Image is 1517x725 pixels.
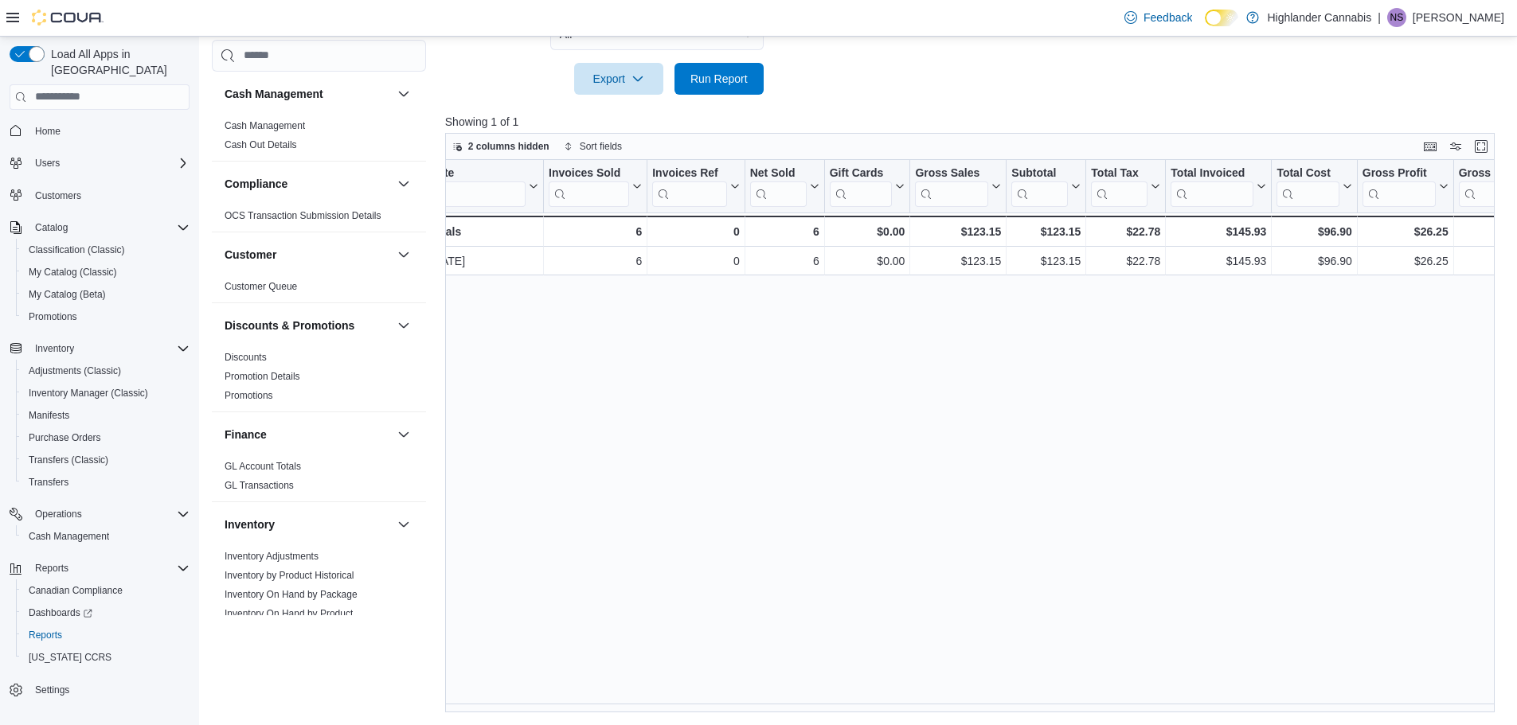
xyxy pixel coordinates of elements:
[1363,166,1449,206] button: Gross Profit
[16,449,196,471] button: Transfers (Classic)
[225,516,275,532] h3: Inventory
[22,527,115,546] a: Cash Management
[22,240,190,259] span: Classification (Classic)
[16,404,196,427] button: Manifests
[45,46,190,78] span: Load All Apps in [GEOGRAPHIC_DATA]
[22,450,115,470] a: Transfers (Classic)
[225,281,297,292] a: Customer Queue
[915,222,1001,241] div: $123.15
[584,63,654,95] span: Export
[16,624,196,646] button: Reports
[16,239,196,261] button: Classification (Classic)
[1171,251,1266,271] div: $145.93
[212,457,426,501] div: Finance
[1363,166,1436,181] div: Gross Profit
[1387,8,1406,27] div: Navneet Singh
[1205,26,1206,27] span: Dark Mode
[394,245,413,264] button: Customer
[3,119,196,142] button: Home
[35,157,60,170] span: Users
[749,222,819,241] div: 6
[29,409,69,422] span: Manifests
[225,461,301,472] a: GL Account Totals
[16,306,196,328] button: Promotions
[29,122,67,141] a: Home
[225,318,354,333] h3: Discounts & Promotions
[22,263,190,282] span: My Catalog (Classic)
[1472,137,1491,156] button: Enter fullscreen
[22,307,190,326] span: Promotions
[29,629,62,641] span: Reports
[394,84,413,103] button: Cash Management
[225,550,319,563] span: Inventory Adjustments
[22,626,190,645] span: Reports
[1277,166,1339,206] div: Total Cost
[35,684,69,696] span: Settings
[1011,166,1068,181] div: Subtotal
[22,240,131,259] a: Classification (Classic)
[830,251,905,271] div: $0.00
[29,288,106,301] span: My Catalog (Beta)
[29,584,123,597] span: Canadian Compliance
[225,551,319,562] a: Inventory Adjustments
[32,10,104,25] img: Cova
[1091,166,1148,206] div: Total Tax
[225,120,305,131] a: Cash Management
[674,63,764,95] button: Run Report
[549,166,642,206] button: Invoices Sold
[652,166,726,206] div: Invoices Ref
[445,114,1506,130] p: Showing 1 of 1
[1118,2,1198,33] a: Feedback
[16,261,196,283] button: My Catalog (Classic)
[225,247,391,263] button: Customer
[22,263,123,282] a: My Catalog (Classic)
[690,71,748,87] span: Run Report
[29,121,190,141] span: Home
[29,651,111,664] span: [US_STATE] CCRS
[3,152,196,174] button: Users
[829,166,892,181] div: Gift Cards
[1171,166,1266,206] button: Total Invoiced
[429,222,538,241] div: Totals
[394,316,413,335] button: Discounts & Promotions
[915,251,1001,271] div: $123.15
[29,476,68,489] span: Transfers
[22,581,129,600] a: Canadian Compliance
[1363,222,1449,241] div: $26.25
[3,503,196,525] button: Operations
[3,184,196,207] button: Customers
[29,244,125,256] span: Classification (Classic)
[1277,251,1351,271] div: $96.90
[225,352,267,363] a: Discounts
[1171,222,1266,241] div: $145.93
[212,116,426,161] div: Cash Management
[1277,222,1351,241] div: $96.90
[580,140,622,153] span: Sort fields
[225,390,273,401] a: Promotions
[915,166,988,206] div: Gross Sales
[22,581,190,600] span: Canadian Compliance
[22,648,190,667] span: Washington CCRS
[22,648,118,667] a: [US_STATE] CCRS
[652,251,739,271] div: 0
[29,186,88,205] a: Customers
[16,471,196,493] button: Transfers
[29,218,74,237] button: Catalog
[29,339,190,358] span: Inventory
[652,222,739,241] div: 0
[394,515,413,534] button: Inventory
[3,216,196,239] button: Catalog
[225,176,287,192] h3: Compliance
[1011,166,1068,206] div: Subtotal
[22,473,190,492] span: Transfers
[22,626,68,645] a: Reports
[22,361,190,380] span: Adjustments (Classic)
[35,562,68,575] span: Reports
[29,680,190,700] span: Settings
[29,339,80,358] button: Inventory
[225,460,301,473] span: GL Account Totals
[29,606,92,619] span: Dashboards
[35,508,82,520] span: Operations
[1205,10,1238,26] input: Dark Mode
[430,166,526,181] div: Date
